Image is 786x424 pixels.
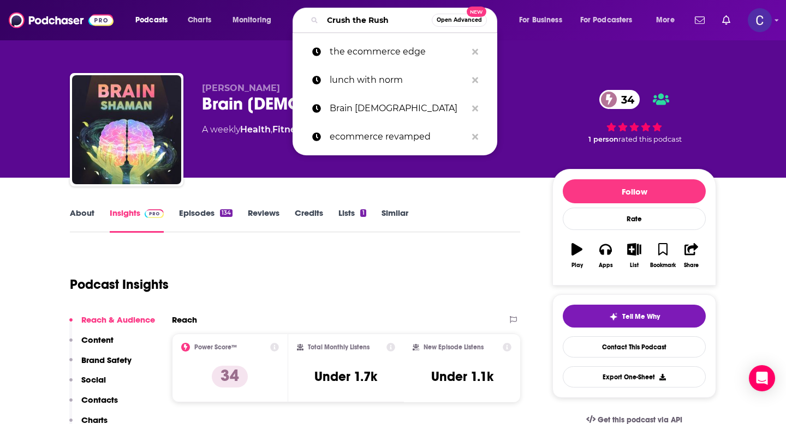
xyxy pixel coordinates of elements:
[293,38,497,66] a: the ecommerce edge
[293,66,497,94] a: lunch with norm
[656,13,675,28] span: More
[69,395,118,415] button: Contacts
[618,135,682,143] span: rated this podcast
[684,262,699,269] div: Share
[467,7,486,17] span: New
[314,368,377,385] h3: Under 1.7k
[599,262,613,269] div: Apps
[172,314,197,325] h2: Reach
[563,305,706,328] button: tell me why sparkleTell Me Why
[591,236,620,275] button: Apps
[563,336,706,358] a: Contact This Podcast
[360,209,366,217] div: 1
[511,11,576,29] button: open menu
[271,124,272,135] span: ,
[519,13,562,28] span: For Business
[563,366,706,387] button: Export One-Sheet
[69,355,132,375] button: Brand Safety
[295,208,323,233] a: Credits
[225,11,285,29] button: open menu
[81,395,118,405] p: Contacts
[690,11,709,29] a: Show notifications dropdown
[194,343,237,351] h2: Power Score™
[432,14,487,27] button: Open AdvancedNew
[248,208,279,233] a: Reviews
[563,236,591,275] button: Play
[212,366,248,387] p: 34
[330,123,467,151] p: ecommerce revamped
[338,208,366,233] a: Lists1
[563,208,706,230] div: Rate
[81,374,106,385] p: Social
[70,208,94,233] a: About
[69,374,106,395] button: Social
[179,208,233,233] a: Episodes134
[181,11,218,29] a: Charts
[81,314,155,325] p: Reach & Audience
[81,355,132,365] p: Brand Safety
[748,8,772,32] span: Logged in as publicityxxtina
[588,135,618,143] span: 1 person
[748,8,772,32] button: Show profile menu
[580,13,633,28] span: For Podcasters
[135,13,168,28] span: Podcasts
[72,75,181,184] img: Brain Shaman
[308,343,370,351] h2: Total Monthly Listens
[622,312,660,321] span: Tell Me Why
[563,179,706,203] button: Follow
[599,90,640,109] a: 34
[202,83,280,93] span: [PERSON_NAME]
[202,123,421,136] div: A weekly podcast
[749,365,775,391] div: Open Intercom Messenger
[323,11,432,29] input: Search podcasts, credits, & more...
[330,66,467,94] p: lunch with norm
[70,276,169,293] h1: Podcast Insights
[128,11,182,29] button: open menu
[620,236,648,275] button: List
[677,236,706,275] button: Share
[573,11,648,29] button: open menu
[648,236,677,275] button: Bookmark
[330,94,467,123] p: Brain Shaman
[110,208,164,233] a: InsightsPodchaser Pro
[303,8,508,33] div: Search podcasts, credits, & more...
[609,312,618,321] img: tell me why sparkle
[9,10,114,31] img: Podchaser - Follow, Share and Rate Podcasts
[293,123,497,151] a: ecommerce revamped
[571,262,583,269] div: Play
[69,314,155,335] button: Reach & Audience
[748,8,772,32] img: User Profile
[648,11,688,29] button: open menu
[424,343,484,351] h2: New Episode Listens
[382,208,408,233] a: Similar
[610,90,640,109] span: 34
[69,335,114,355] button: Content
[188,13,211,28] span: Charts
[293,94,497,123] a: Brain [DEMOGRAPHIC_DATA]
[240,124,271,135] a: Health
[431,368,493,385] h3: Under 1.1k
[145,209,164,218] img: Podchaser Pro
[650,262,676,269] div: Bookmark
[552,83,716,150] div: 34 1 personrated this podcast
[220,209,233,217] div: 134
[272,124,305,135] a: Fitness
[630,262,639,269] div: List
[437,17,482,23] span: Open Advanced
[81,335,114,345] p: Content
[718,11,735,29] a: Show notifications dropdown
[233,13,271,28] span: Monitoring
[330,38,467,66] p: the ecommerce edge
